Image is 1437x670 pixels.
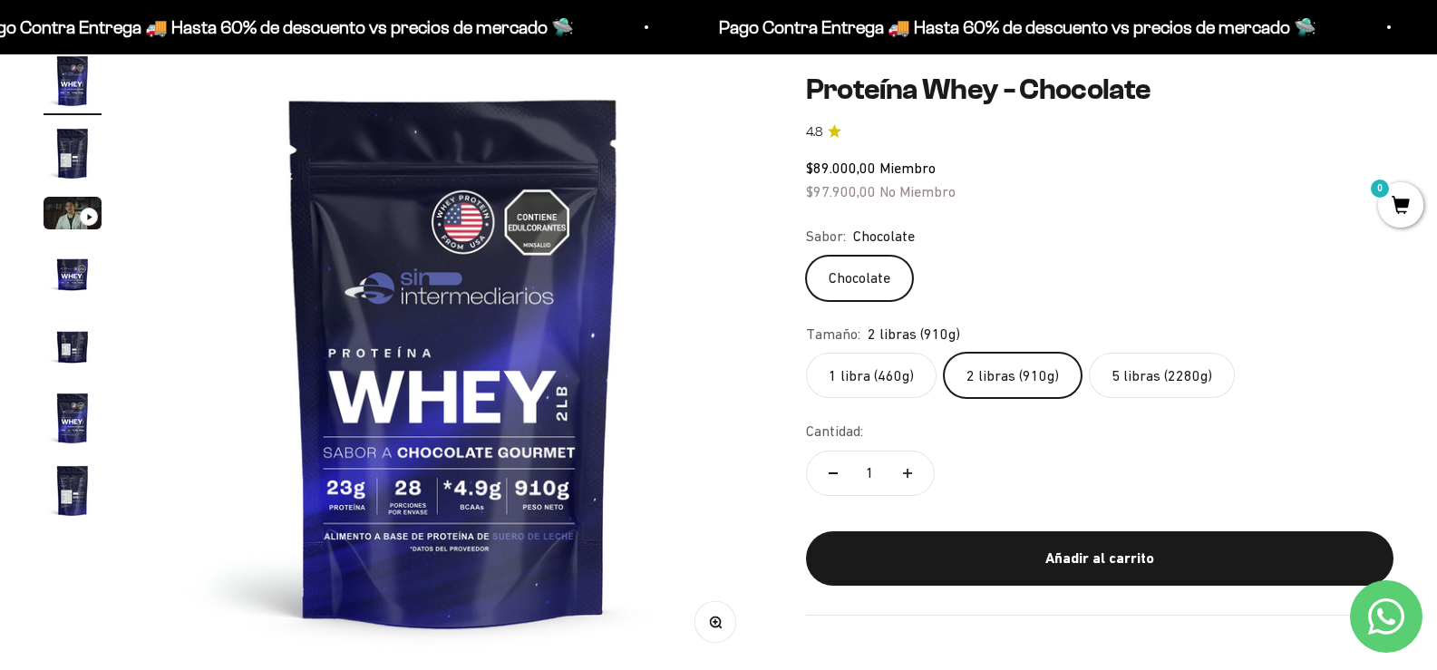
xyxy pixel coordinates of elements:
[44,461,102,525] button: Ir al artículo 7
[806,530,1393,585] button: Añadir al carrito
[44,389,102,447] img: Proteína Whey - Chocolate
[879,160,936,176] span: Miembro
[44,316,102,374] img: Proteína Whey - Chocolate
[806,225,846,248] legend: Sabor:
[853,225,915,248] span: Chocolate
[44,316,102,380] button: Ir al artículo 5
[714,13,1312,42] p: Pago Contra Entrega 🚚 Hasta 60% de descuento vs precios de mercado 🛸
[868,323,960,346] span: 2 libras (910g)
[1369,178,1391,199] mark: 0
[145,52,762,669] img: Proteína Whey - Chocolate
[44,244,102,307] button: Ir al artículo 4
[806,160,876,176] span: $89.000,00
[1378,197,1423,217] a: 0
[881,452,934,495] button: Aumentar cantidad
[44,52,102,115] button: Ir al artículo 1
[806,121,822,141] span: 4.8
[807,452,859,495] button: Reducir cantidad
[842,547,1357,570] div: Añadir al carrito
[44,124,102,182] img: Proteína Whey - Chocolate
[44,389,102,452] button: Ir al artículo 6
[44,124,102,188] button: Ir al artículo 2
[806,121,1393,141] a: 4.84.8 de 5.0 estrellas
[879,182,956,199] span: No Miembro
[44,244,102,302] img: Proteína Whey - Chocolate
[806,420,863,443] label: Cantidad:
[806,73,1393,107] h1: Proteína Whey - Chocolate
[44,461,102,519] img: Proteína Whey - Chocolate
[806,182,876,199] span: $97.900,00
[806,323,860,346] legend: Tamaño:
[44,197,102,235] button: Ir al artículo 3
[44,52,102,110] img: Proteína Whey - Chocolate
